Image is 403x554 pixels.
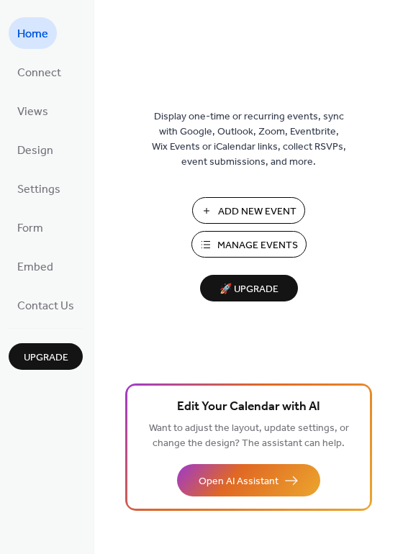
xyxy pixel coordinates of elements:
span: Form [17,217,43,240]
span: Edit Your Calendar with AI [177,397,320,417]
a: Connect [9,56,70,88]
span: Contact Us [17,295,74,318]
button: Add New Event [192,197,305,224]
a: Embed [9,250,62,282]
a: Settings [9,173,69,204]
span: Display one-time or recurring events, sync with Google, Outlook, Zoom, Eventbrite, Wix Events or ... [152,109,346,170]
a: Views [9,95,57,127]
span: Settings [17,178,60,201]
button: Open AI Assistant [177,464,320,496]
span: Design [17,140,53,163]
span: Manage Events [217,238,298,253]
span: Views [17,101,48,124]
span: Embed [17,256,53,279]
a: Home [9,17,57,49]
span: Connect [17,62,61,85]
span: Add New Event [218,204,296,219]
button: 🚀 Upgrade [200,275,298,301]
span: 🚀 Upgrade [209,280,289,299]
span: Home [17,23,48,46]
span: Want to adjust the layout, update settings, or change the design? The assistant can help. [149,419,349,453]
a: Contact Us [9,289,83,321]
a: Design [9,134,62,165]
button: Manage Events [191,231,307,258]
a: Form [9,212,52,243]
span: Upgrade [24,350,68,365]
span: Open AI Assistant [199,474,279,489]
button: Upgrade [9,343,83,370]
